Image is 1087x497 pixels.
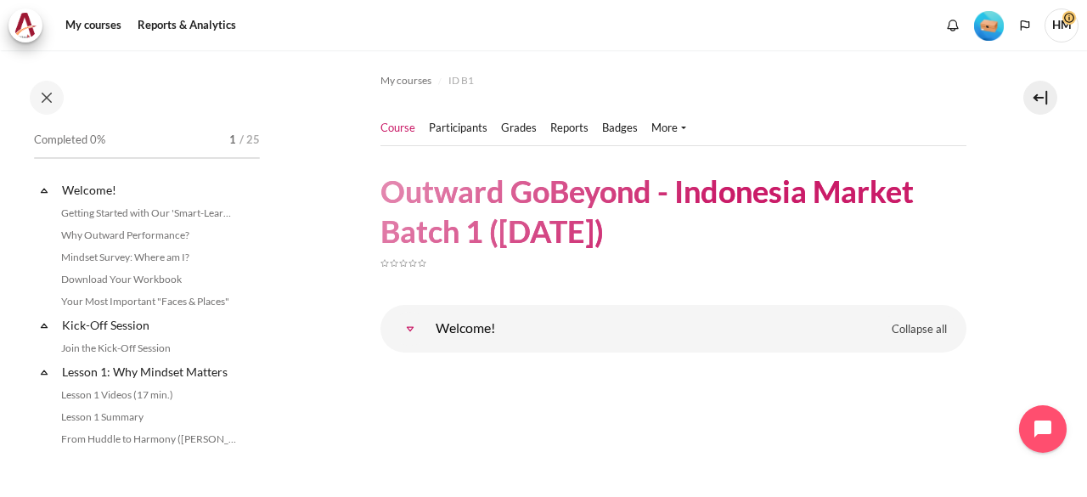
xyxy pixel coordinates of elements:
[59,360,241,383] a: Lesson 1: Why Mindset Matters
[36,317,53,334] span: Collapse
[14,13,37,38] img: Architeck
[393,312,427,346] a: Welcome!
[1045,8,1079,42] a: User menu
[56,338,241,359] a: Join the Kick-Off Session
[36,364,53,381] span: Collapse
[974,11,1004,41] img: Level #1
[501,120,537,137] a: Grades
[34,128,260,176] a: Completed 0% 1 / 25
[448,73,474,88] span: ID B1
[56,429,241,449] a: From Huddle to Harmony ([PERSON_NAME]'s Story)
[56,269,241,290] a: Download Your Workbook
[974,9,1004,41] div: Level #1
[36,182,53,199] span: Collapse
[892,321,947,338] span: Collapse all
[59,313,241,336] a: Kick-Off Session
[229,132,236,149] span: 1
[8,8,51,42] a: Architeck Architeck
[59,8,127,42] a: My courses
[940,13,966,38] div: Show notification window with no new notifications
[56,225,241,246] a: Why Outward Performance?
[59,178,241,201] a: Welcome!
[380,73,431,88] span: My courses
[1045,8,1079,42] span: HM
[651,120,686,137] a: More
[448,71,474,91] a: ID B1
[56,203,241,223] a: Getting Started with Our 'Smart-Learning' Platform
[56,407,241,427] a: Lesson 1 Summary
[34,132,105,149] span: Completed 0%
[380,71,431,91] a: My courses
[56,385,241,405] a: Lesson 1 Videos (17 min.)
[967,9,1011,41] a: Level #1
[879,315,960,344] a: Collapse all
[239,132,260,149] span: / 25
[602,120,638,137] a: Badges
[429,120,487,137] a: Participants
[380,172,966,251] h1: Outward GoBeyond - Indonesia Market Batch 1 ([DATE])
[1012,13,1038,38] button: Languages
[550,120,589,137] a: Reports
[380,120,415,137] a: Course
[132,8,242,42] a: Reports & Analytics
[56,247,241,268] a: Mindset Survey: Where am I?
[56,291,241,312] a: Your Most Important "Faces & Places"
[380,67,966,94] nav: Navigation bar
